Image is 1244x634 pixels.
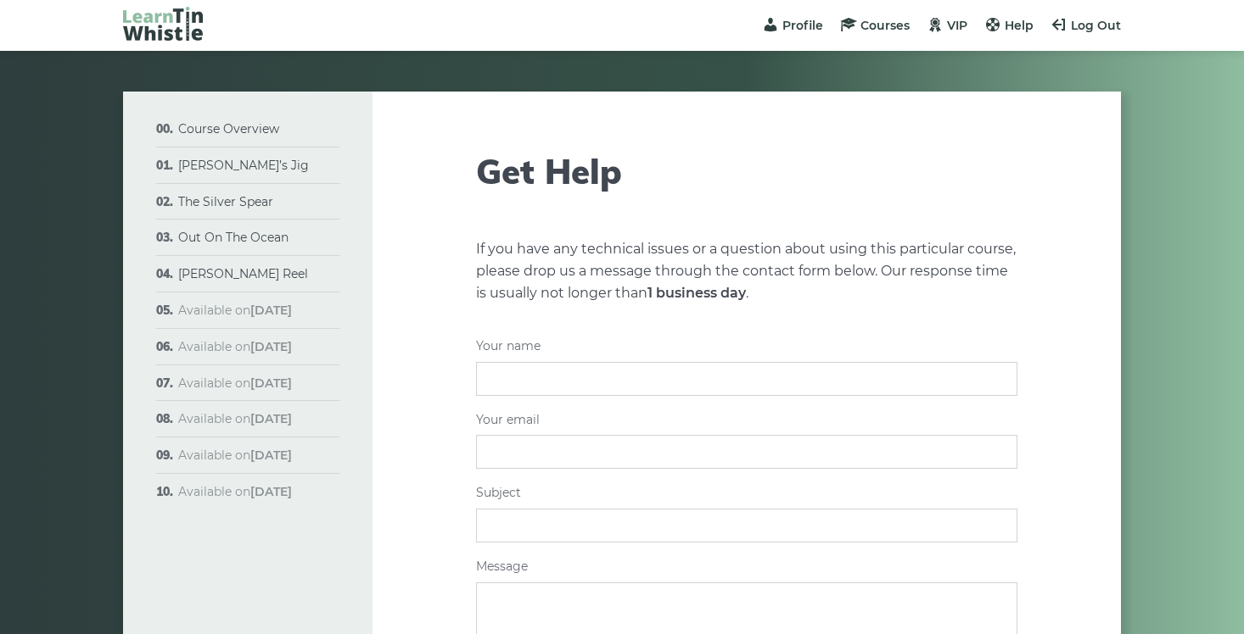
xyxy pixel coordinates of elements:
[1071,18,1121,33] span: Log Out
[476,509,1017,542] input: Subject
[178,375,292,391] span: Available on
[762,18,823,33] a: Profile
[927,18,967,33] a: VIP
[123,7,203,41] img: LearnTinWhistle.com
[250,484,292,499] strong: [DATE]
[476,413,1017,470] label: Your email
[178,158,309,173] a: [PERSON_NAME]’s Jig
[178,121,279,136] a: Course Overview
[178,411,292,426] span: Available on
[476,435,1017,469] input: Your email
[840,18,910,33] a: Courses
[860,18,910,33] span: Courses
[178,266,308,281] a: [PERSON_NAME] Reel
[178,230,289,245] a: Out On The Ocean
[984,18,1034,33] a: Help
[476,151,1017,192] h1: Get Help
[250,411,292,426] strong: [DATE]
[178,303,292,318] span: Available on
[250,448,292,463] strong: [DATE]
[1005,18,1034,33] span: Help
[178,339,292,354] span: Available on
[782,18,823,33] span: Profile
[178,484,292,499] span: Available on
[476,339,1017,396] label: Your name
[947,18,967,33] span: VIP
[250,339,292,354] strong: [DATE]
[178,448,292,463] span: Available on
[476,486,1017,542] label: Subject
[250,375,292,391] strong: [DATE]
[647,285,746,301] strong: 1 business day
[476,362,1017,396] input: Your name
[178,194,273,209] a: The Silver Spear
[1051,18,1121,33] a: Log Out
[476,238,1017,304] p: If you have any technical issues or a question about using this particular course, please drop us...
[250,303,292,318] strong: [DATE]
